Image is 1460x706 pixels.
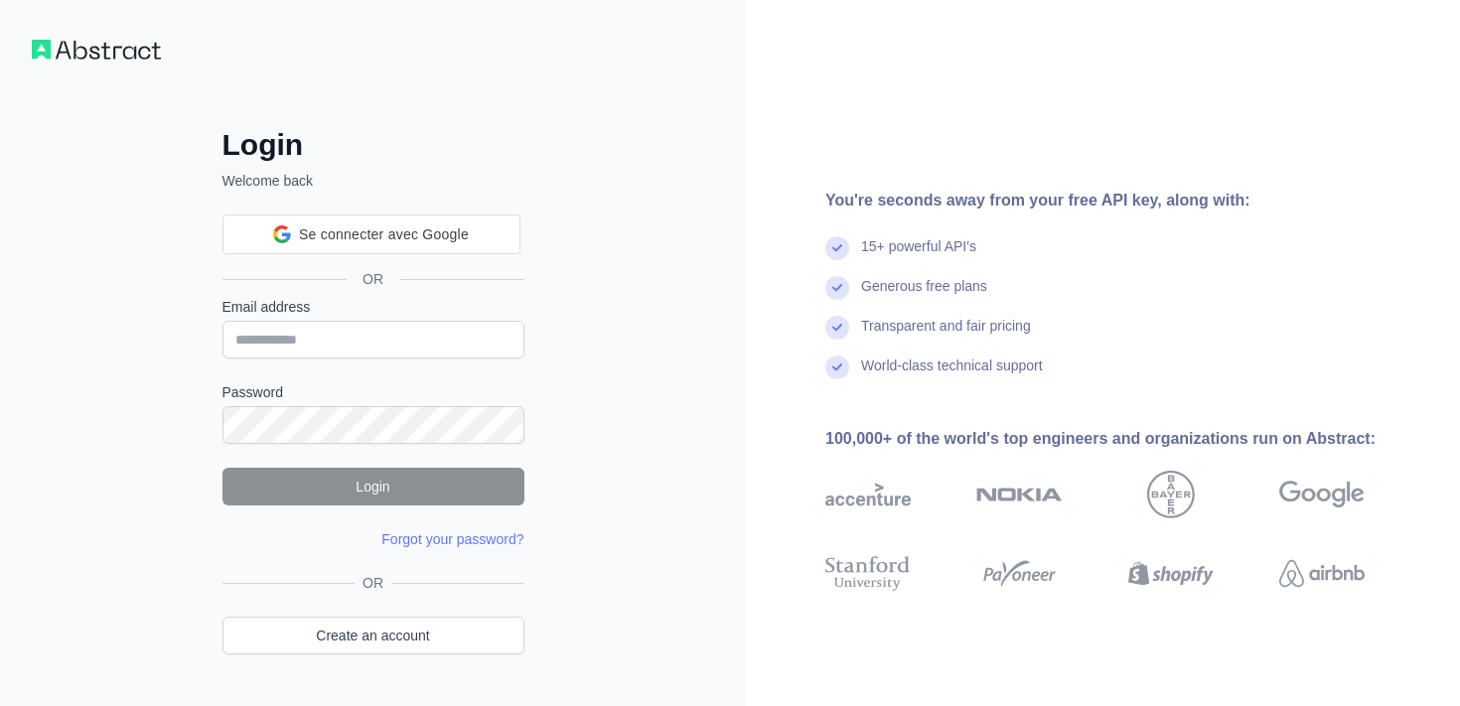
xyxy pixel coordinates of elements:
img: check mark [825,355,849,379]
span: Se connecter avec Google [299,224,469,245]
div: You're seconds away from your free API key, along with: [825,189,1428,212]
img: check mark [825,276,849,300]
label: Password [222,382,524,402]
img: bayer [1147,471,1195,518]
div: Se connecter avec Google [222,214,520,254]
img: check mark [825,236,849,260]
img: shopify [1128,552,1214,595]
div: Generous free plans [861,276,987,316]
img: nokia [976,471,1062,518]
div: 100,000+ of the world's top engineers and organizations run on Abstract: [825,427,1428,451]
img: payoneer [976,552,1062,595]
img: accenture [825,471,911,518]
img: google [1279,471,1365,518]
h2: Login [222,127,524,163]
a: Create an account [222,617,524,654]
span: OR [355,573,391,593]
img: Workflow [32,40,161,60]
button: Login [222,468,524,505]
p: Welcome back [222,171,524,191]
img: airbnb [1279,552,1365,595]
div: 15+ powerful API's [861,236,976,276]
img: stanford university [825,552,911,595]
div: World-class technical support [861,355,1043,395]
span: OR [347,269,399,289]
img: check mark [825,316,849,340]
label: Email address [222,297,524,317]
a: Forgot your password? [381,531,523,547]
div: Transparent and fair pricing [861,316,1031,355]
